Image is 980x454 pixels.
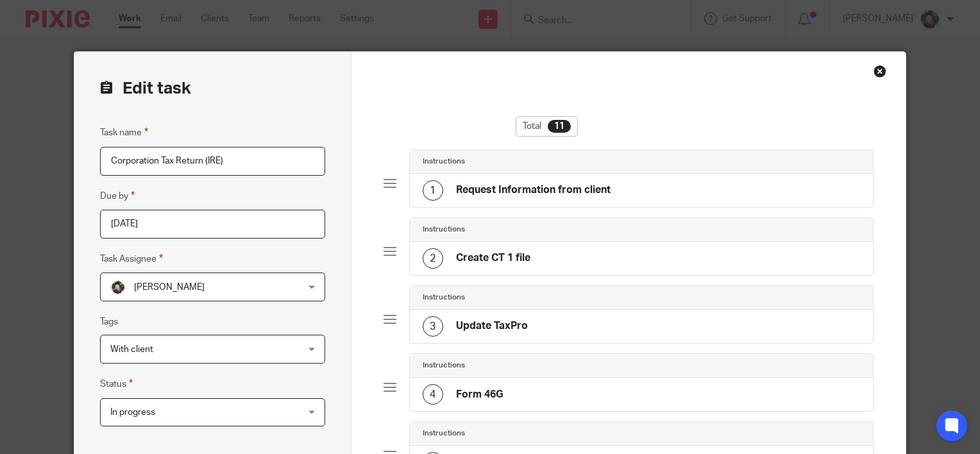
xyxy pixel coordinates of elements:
[423,248,443,269] div: 2
[100,251,163,266] label: Task Assignee
[548,120,571,133] div: 11
[423,316,443,337] div: 3
[456,183,611,197] h4: Request Information from client
[423,224,465,235] h4: Instructions
[100,210,325,239] input: Pick a date
[423,428,465,439] h4: Instructions
[423,156,465,167] h4: Instructions
[134,283,205,292] span: [PERSON_NAME]
[423,360,465,371] h4: Instructions
[423,180,443,201] div: 1
[100,315,118,328] label: Tags
[516,116,578,137] div: Total
[456,319,528,333] h4: Update TaxPro
[100,125,148,140] label: Task name
[110,408,155,417] span: In progress
[456,388,503,401] h4: Form 46G
[110,280,126,295] img: Jade.jpeg
[456,251,530,265] h4: Create CT 1 file
[110,345,153,354] span: With client
[423,292,465,303] h4: Instructions
[423,384,443,405] div: 4
[874,65,886,78] div: Close this dialog window
[100,189,135,203] label: Due by
[100,78,325,99] h2: Edit task
[100,376,133,391] label: Status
